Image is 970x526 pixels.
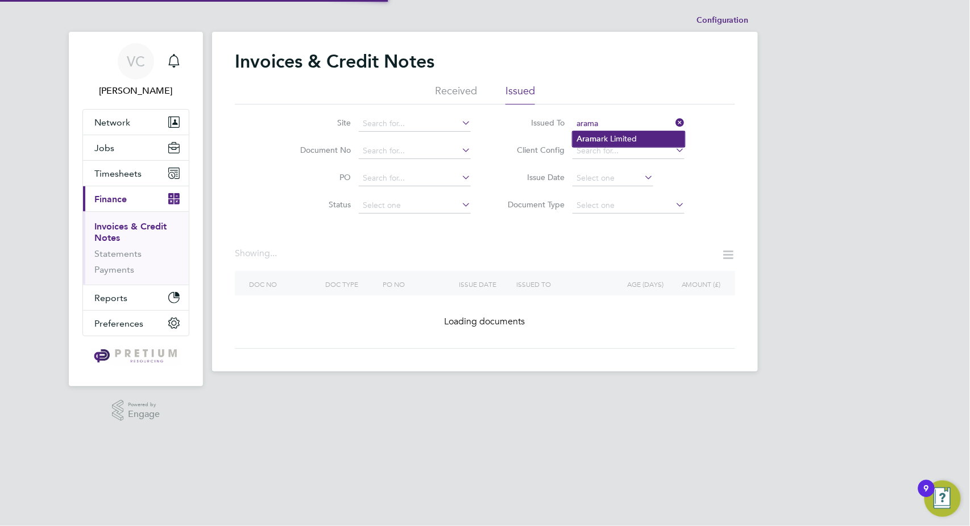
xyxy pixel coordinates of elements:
[83,211,189,285] div: Finance
[83,285,189,310] button: Reports
[359,143,471,159] input: Search for...
[94,143,114,153] span: Jobs
[925,481,961,517] button: Open Resource Center, 9 new notifications
[285,118,351,128] label: Site
[83,186,189,211] button: Finance
[924,489,929,503] div: 9
[235,248,279,260] div: Showing
[128,410,160,419] span: Engage
[359,198,471,214] input: Select one
[127,54,145,69] span: VC
[499,199,565,210] label: Document Type
[573,170,653,186] input: Select one
[577,134,602,144] b: Arama
[83,311,189,336] button: Preferences
[573,131,685,147] li: rk Limited
[94,318,143,329] span: Preferences
[83,161,189,186] button: Timesheets
[285,172,351,182] label: PO
[270,248,277,259] span: ...
[285,199,351,210] label: Status
[82,84,189,98] span: Valentina Cerulli
[94,168,142,179] span: Timesheets
[94,194,127,204] span: Finance
[128,400,160,410] span: Powered by
[94,293,127,303] span: Reports
[94,248,142,259] a: Statements
[499,172,565,182] label: Issue Date
[94,264,134,275] a: Payments
[91,348,180,366] img: pretium-logo-retina.png
[112,400,160,421] a: Powered byEngage
[94,117,130,128] span: Network
[94,221,167,243] a: Invoices & Credit Notes
[359,170,471,186] input: Search for...
[573,116,685,132] input: Search for...
[69,32,203,386] nav: Main navigation
[573,143,685,159] input: Search for...
[697,9,749,32] li: Configuration
[499,145,565,155] label: Client Config
[505,84,535,105] li: Issued
[285,145,351,155] label: Document No
[573,198,685,214] input: Select one
[235,50,434,73] h2: Invoices & Credit Notes
[359,116,471,132] input: Search for...
[83,135,189,160] button: Jobs
[435,84,477,105] li: Received
[83,110,189,135] button: Network
[82,348,189,366] a: Go to home page
[82,43,189,98] a: VC[PERSON_NAME]
[499,118,565,128] label: Issued To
